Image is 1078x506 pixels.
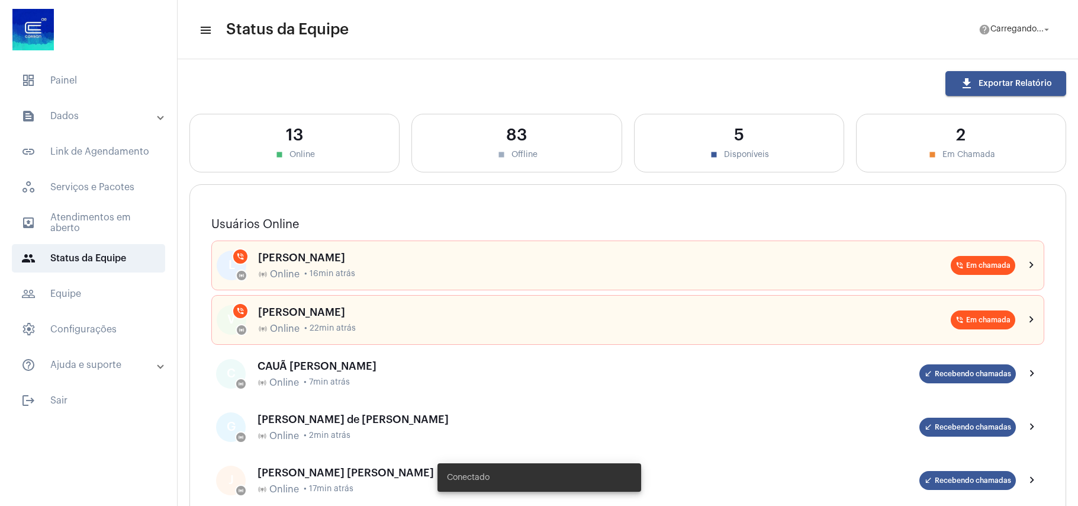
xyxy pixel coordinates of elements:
[21,322,36,337] span: sidenav icon
[12,386,165,415] span: Sair
[238,381,244,387] mat-icon: online_prediction
[269,484,299,495] span: Online
[12,66,165,95] span: Painel
[258,360,919,372] div: CAUÃ [PERSON_NAME]
[1025,473,1040,488] mat-icon: chevron_right
[202,149,387,160] div: Online
[979,24,990,36] mat-icon: help
[12,173,165,201] span: Serviços e Pacotes
[226,20,349,39] span: Status da Equipe
[304,485,353,494] span: • 17min atrás
[1025,420,1040,434] mat-icon: chevron_right
[21,180,36,194] span: sidenav icon
[424,126,609,145] div: 83
[1025,367,1040,381] mat-icon: chevron_right
[955,261,964,270] mat-icon: phone_in_talk
[217,305,246,335] div: V
[21,287,36,301] mat-icon: sidenav icon
[211,218,1044,231] h3: Usuários Online
[274,149,285,160] mat-icon: stop
[12,280,165,308] span: Equipe
[258,431,267,441] mat-icon: online_prediction
[238,434,244,440] mat-icon: online_prediction
[990,25,1044,34] span: Carregando...
[868,126,1054,145] div: 2
[304,431,350,440] span: • 2min atrás
[21,251,36,265] mat-icon: sidenav icon
[927,149,938,160] mat-icon: stop
[236,252,244,261] mat-icon: phone_in_talk
[9,6,57,53] img: d4669ae0-8c07-2337-4f67-34b0df7f5ae4.jpeg
[424,149,609,160] div: Offline
[199,23,211,37] mat-icon: sidenav icon
[21,393,36,408] mat-icon: sidenav icon
[919,364,1016,383] mat-chip: Recebendo chamadas
[21,358,158,372] mat-panel-title: Ajuda e suporte
[12,209,165,237] span: Atendimentos em aberto
[238,488,244,494] mat-icon: online_prediction
[21,109,36,123] mat-icon: sidenav icon
[258,324,268,334] mat-icon: online_prediction
[216,359,246,389] div: C
[12,137,165,166] span: Link de Agendamento
[304,378,350,387] span: • 7min atrás
[646,126,832,145] div: 5
[258,485,267,494] mat-icon: online_prediction
[919,471,1016,490] mat-chip: Recebendo chamadas
[919,418,1016,437] mat-chip: Recebendo chamadas
[447,472,490,483] span: Conectado
[258,306,951,318] div: [PERSON_NAME]
[304,324,356,333] span: • 22min atrás
[217,251,246,280] div: L
[216,412,246,442] div: G
[21,73,36,88] span: sidenav icon
[7,102,177,130] mat-expansion-panel-header: sidenav iconDados
[7,351,177,379] mat-expansion-panel-header: sidenav iconAjuda e suporte
[258,270,268,279] mat-icon: online_prediction
[955,316,964,324] mat-icon: phone_in_talk
[239,327,244,333] mat-icon: online_prediction
[971,18,1059,41] button: Carregando...
[1025,313,1039,327] mat-icon: chevron_right
[709,149,719,160] mat-icon: stop
[202,126,387,145] div: 13
[216,466,246,495] div: J
[269,377,299,388] span: Online
[21,109,158,123] mat-panel-title: Dados
[236,307,244,315] mat-icon: phone_in_talk
[951,256,1015,275] mat-chip: Em chamada
[21,358,36,372] mat-icon: sidenav icon
[258,414,919,425] div: [PERSON_NAME] de [PERSON_NAME]
[270,269,300,280] span: Online
[951,310,1015,329] mat-chip: Em chamada
[21,145,36,159] mat-icon: sidenav icon
[12,244,165,273] span: Status da Equipe
[496,149,507,160] mat-icon: stop
[924,423,932,431] mat-icon: call_received
[270,324,300,334] span: Online
[960,76,974,91] mat-icon: download
[21,216,36,230] mat-icon: sidenav icon
[12,315,165,344] span: Configurações
[1025,258,1039,273] mat-icon: chevron_right
[945,71,1066,96] button: Exportar Relatório
[258,252,951,264] div: [PERSON_NAME]
[868,149,1054,160] div: Em Chamada
[258,467,919,479] div: [PERSON_NAME] [PERSON_NAME]
[258,378,267,387] mat-icon: online_prediction
[646,149,832,160] div: Disponíveis
[269,431,299,441] span: Online
[239,273,244,278] mat-icon: online_prediction
[960,79,1052,88] span: Exportar Relatório
[924,370,932,378] mat-icon: call_received
[924,476,932,485] mat-icon: call_received
[1041,24,1052,35] mat-icon: arrow_drop_down
[304,270,355,278] span: • 16min atrás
